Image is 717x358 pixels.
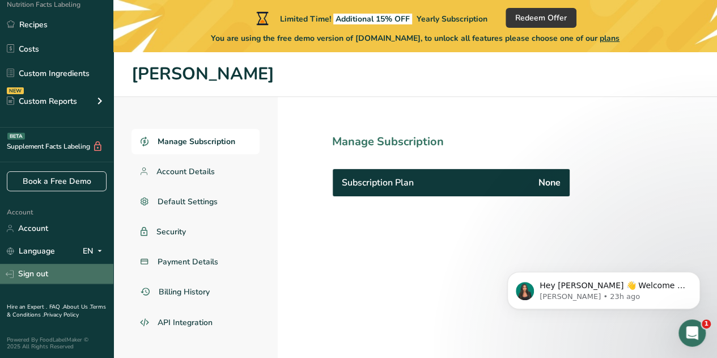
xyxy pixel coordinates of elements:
div: NEW [7,87,24,94]
span: Subscription Plan [342,176,414,189]
h1: Manage Subscription [332,133,620,150]
a: Book a Free Demo [7,171,107,191]
a: About Us . [63,303,90,311]
span: Manage Subscription [158,136,235,148]
span: Billing History [159,286,210,298]
iframe: Intercom live chat [678,319,706,347]
iframe: Intercom notifications message [490,248,717,327]
a: API Integration [131,309,260,336]
a: Hire an Expert . [7,303,47,311]
span: Default Settings [158,196,218,208]
h1: [PERSON_NAME] [131,61,699,87]
div: EN [83,245,107,258]
button: Redeem Offer [506,8,576,28]
a: Billing History [131,279,260,305]
a: Privacy Policy [44,311,79,319]
span: You are using the free demo version of [DOMAIN_NAME], to unlock all features please choose one of... [211,32,620,44]
a: Terms & Conditions . [7,303,106,319]
a: Default Settings [131,189,260,214]
div: Powered By FoodLabelMaker © 2025 All Rights Reserved [7,336,107,350]
span: Security [156,226,186,238]
span: Redeem Offer [515,12,567,24]
span: Payment Details [158,256,218,268]
div: Limited Time! [254,11,487,25]
span: Yearly Subscription [417,14,487,24]
span: Account Details [156,166,215,178]
div: BETA [7,133,25,140]
a: Manage Subscription [131,129,260,154]
span: Additional 15% OFF [333,14,412,24]
a: Security [131,219,260,245]
span: API Integration [158,317,213,328]
span: 1 [702,319,711,328]
a: Language [7,241,55,261]
a: Payment Details [131,249,260,275]
a: Account Details [131,159,260,184]
span: plans [600,33,620,44]
span: None [538,176,561,189]
div: Custom Reports [7,95,77,107]
a: FAQ . [49,303,63,311]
